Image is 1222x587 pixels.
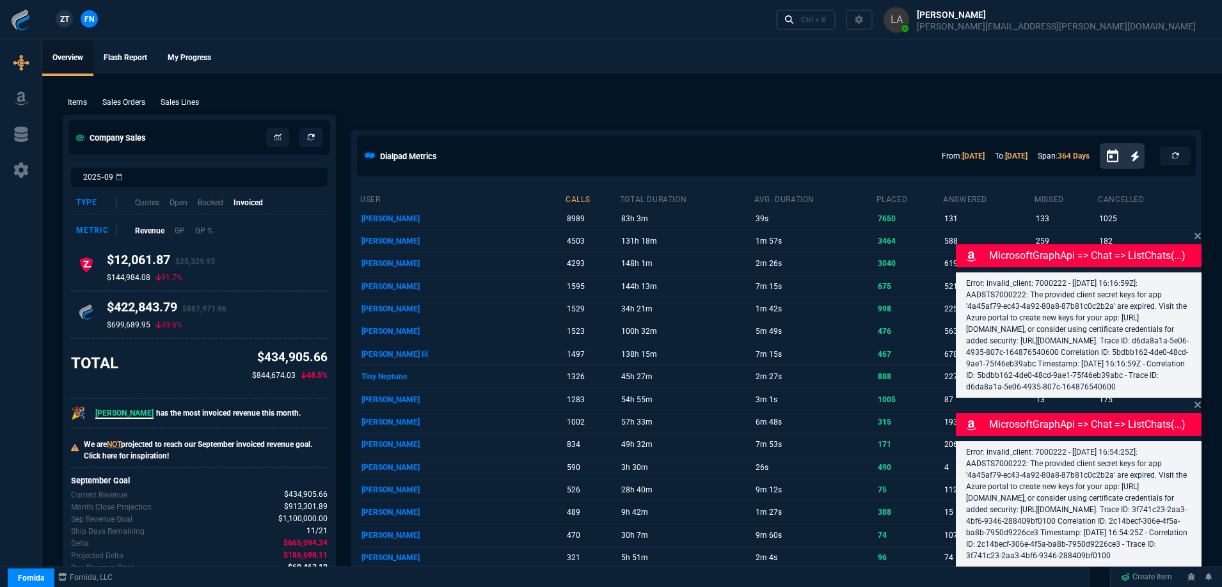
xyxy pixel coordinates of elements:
[621,322,752,340] p: 100h 32m
[175,257,215,266] span: $25,329.93
[801,15,827,25] div: Ctrl + K
[155,320,182,330] p: 39.6%
[621,368,752,386] p: 45h 27m
[878,300,940,318] p: 998
[76,197,117,208] div: Type
[567,458,617,476] p: 590
[198,197,223,208] p: Booked
[878,322,940,340] p: 476
[944,254,1032,272] p: 619
[161,97,199,108] p: Sales Lines
[754,189,875,207] th: avg. duration
[361,503,563,521] p: [PERSON_NAME]
[567,368,617,386] p: 1326
[878,278,940,295] p: 675
[68,97,87,108] p: Items
[756,232,873,250] p: 1m 57s
[944,345,1032,363] p: 678
[283,549,328,561] span: The difference between the current month's Revenue goal and projected month-end.
[42,40,93,76] a: Overview
[756,300,873,318] p: 1m 42s
[107,272,150,283] p: $144,984.08
[756,368,873,386] p: 2m 27s
[273,489,328,501] p: spec.value
[157,40,221,76] a: My Progress
[135,225,164,237] p: Revenue
[361,549,563,567] p: [PERSON_NAME]
[107,252,215,272] h4: $12,061.87
[878,413,940,431] p: 315
[360,189,565,207] th: user
[107,440,121,449] span: NOT
[95,409,154,419] span: [PERSON_NAME]
[876,189,943,207] th: placed
[252,348,328,367] p: $434,905.66
[273,501,328,513] p: spec.value
[567,435,617,453] p: 834
[567,413,617,431] p: 1002
[567,391,617,409] p: 1283
[102,97,145,108] p: Sales Orders
[567,254,617,272] p: 4293
[567,345,617,363] p: 1497
[272,537,328,549] p: spec.value
[756,549,873,567] p: 2m 4s
[71,476,328,486] h6: September Goal
[1034,189,1097,207] th: missed
[878,458,940,476] p: 490
[1105,147,1131,166] button: Open calendar
[567,549,617,567] p: 321
[942,150,985,162] p: From:
[60,13,69,25] span: ZT
[756,278,873,295] p: 7m 15s
[756,391,873,409] p: 3m 1s
[944,391,1032,409] p: 87
[944,503,1032,521] p: 15
[71,550,123,561] p: The difference between the current month's Revenue goal and projected month-end.
[306,525,328,537] span: Out of 21 ship days in Sep - there are 11 remaining.
[944,435,1032,453] p: 206
[942,189,1034,207] th: answered
[234,197,263,208] p: Invoiced
[71,562,133,574] p: Delta divided by the remaining ship days.
[284,501,328,513] span: Uses current month's data to project the month's close.
[54,572,116,583] a: msbcCompanyName
[283,537,328,549] span: The difference between the current month's Revenue and the goal.
[361,435,563,453] p: [PERSON_NAME]
[621,278,752,295] p: 144h 13m
[71,526,145,537] p: Out of 21 ship days in Sep - there are 11 remaining.
[944,278,1032,295] p: 521
[878,549,940,567] p: 96
[565,189,619,207] th: calls
[361,232,563,250] p: [PERSON_NAME]
[878,481,940,499] p: 75
[756,458,873,476] p: 26s
[944,368,1032,386] p: 227
[272,549,328,561] p: spec.value
[621,458,752,476] p: 3h 30m
[276,561,328,574] p: spec.value
[567,210,617,228] p: 8989
[71,354,118,373] h3: TOTAL
[989,417,1199,432] p: MicrosoftGraphApi => chat => listChats(...)
[195,225,213,237] p: GP %
[621,210,752,228] p: 83h 3m
[944,322,1032,340] p: 563
[1097,189,1193,207] th: cancelled
[944,210,1032,228] p: 131
[878,232,940,250] p: 3464
[1038,150,1090,162] p: Span:
[155,272,182,283] p: 91.7%
[621,391,752,409] p: 54h 55m
[621,300,752,318] p: 34h 21m
[756,413,873,431] p: 6m 48s
[756,481,873,499] p: 9m 12s
[1036,210,1095,228] p: 133
[361,210,563,228] p: [PERSON_NAME]
[878,210,940,228] p: 7650
[361,413,563,431] p: [PERSON_NAME]
[1099,210,1191,228] p: 1025
[944,232,1032,250] p: 588
[756,210,873,228] p: 39s
[361,481,563,499] p: [PERSON_NAME]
